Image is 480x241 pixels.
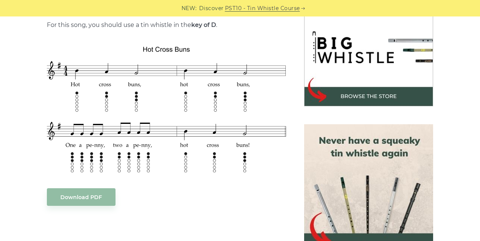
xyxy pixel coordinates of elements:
img: Hot Cross Buns Tin Whistle Tab & Sheet Music [47,45,286,173]
a: Download PDF [47,188,115,206]
p: For this song, you should use a tin whistle in the . [47,20,286,30]
span: NEW: [181,4,197,13]
strong: key of D [191,21,216,28]
a: PST10 - Tin Whistle Course [225,4,300,13]
span: Discover [199,4,224,13]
